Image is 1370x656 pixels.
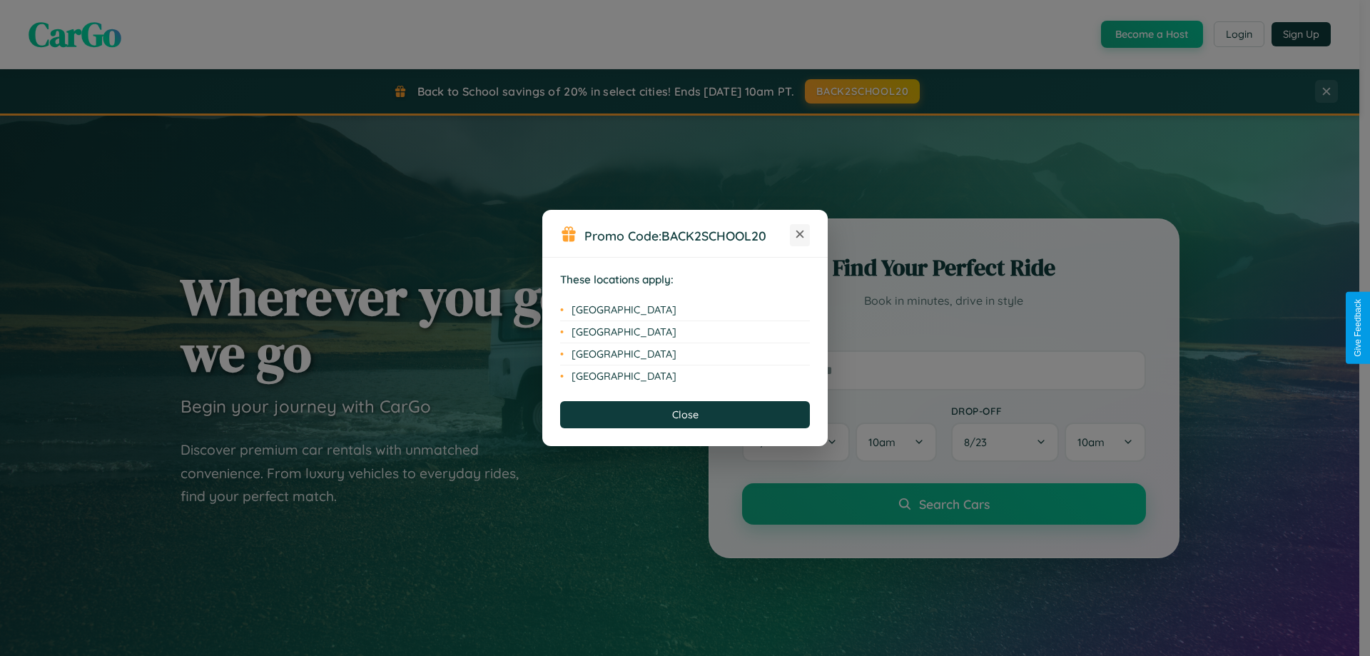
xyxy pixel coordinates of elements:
button: Close [560,401,810,428]
strong: These locations apply: [560,273,674,286]
li: [GEOGRAPHIC_DATA] [560,299,810,321]
li: [GEOGRAPHIC_DATA] [560,321,810,343]
b: BACK2SCHOOL20 [661,228,766,243]
li: [GEOGRAPHIC_DATA] [560,365,810,387]
h3: Promo Code: [584,228,790,243]
div: Give Feedback [1353,299,1363,357]
li: [GEOGRAPHIC_DATA] [560,343,810,365]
